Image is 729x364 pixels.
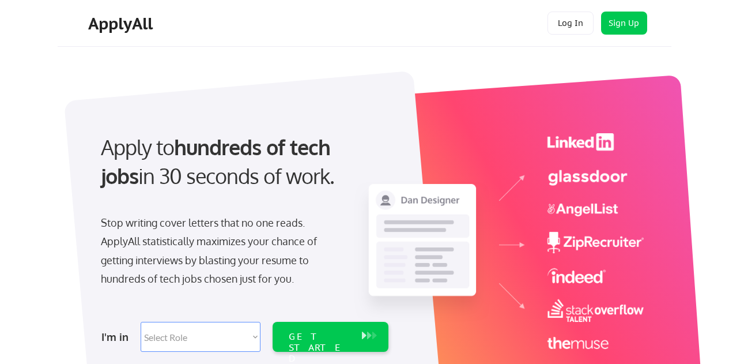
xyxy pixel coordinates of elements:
button: Sign Up [601,12,647,35]
div: ApplyAll [88,14,156,33]
button: Log In [547,12,594,35]
div: I'm in [101,328,134,346]
div: Apply to in 30 seconds of work. [101,133,384,191]
strong: hundreds of tech jobs [101,134,335,189]
div: Stop writing cover letters that no one reads. ApplyAll statistically maximizes your chance of get... [101,213,338,288]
